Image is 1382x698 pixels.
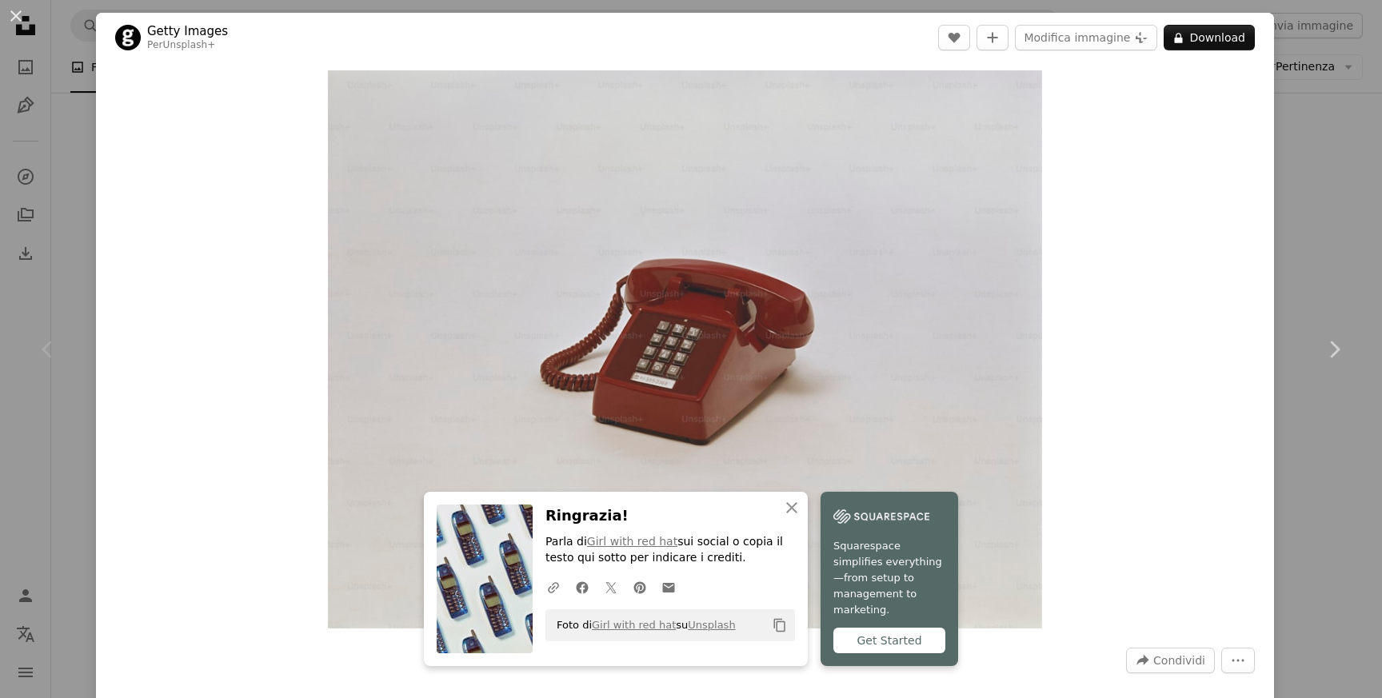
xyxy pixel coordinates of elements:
button: Copia negli appunti [766,612,793,639]
img: un telefono rosso seduto sopra un tavolo bianco [328,70,1041,628]
img: Vai al profilo di Getty Images [115,25,141,50]
button: Download [1164,25,1255,50]
button: Aggiungi alla Collezione [977,25,1009,50]
button: Modifica immagine [1015,25,1157,50]
a: Condividi per email [654,571,683,603]
button: Ingrandisci questa immagine [328,70,1041,628]
h3: Ringrazia! [545,505,795,528]
a: Condividi su Twitter [597,571,625,603]
a: Avanti [1286,273,1382,426]
a: Unsplash [688,619,735,631]
a: Squarespace simplifies everything—from setup to management to marketing.Get Started [821,492,958,666]
button: Mi piace [938,25,970,50]
span: Squarespace simplifies everything—from setup to management to marketing. [833,538,945,618]
a: Condividi su Pinterest [625,571,654,603]
a: Getty Images [147,23,228,39]
span: Foto di su [549,612,736,638]
button: Altre azioni [1221,648,1255,673]
span: Condividi [1153,648,1205,672]
p: Parla di sui social o copia il testo qui sotto per indicare i crediti. [545,534,795,566]
div: Per [147,39,228,52]
img: file-1747939142011-51e5cc87e3c9 [833,505,929,528]
button: Condividi questa immagine [1126,648,1215,673]
a: Unsplash+ [163,39,216,50]
a: Girl with red hat [587,535,677,548]
a: Condividi su Facebook [568,571,597,603]
div: Get Started [833,628,945,653]
a: Girl with red hat [592,619,676,631]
